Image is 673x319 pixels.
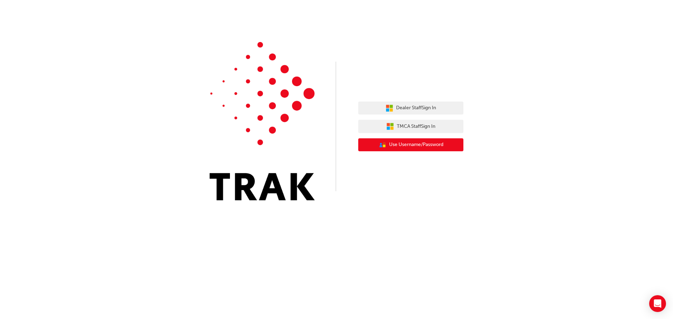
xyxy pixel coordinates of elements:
span: Use Username/Password [389,141,443,149]
div: Open Intercom Messenger [649,295,666,312]
button: TMCA StaffSign In [358,120,463,133]
span: Dealer Staff Sign In [396,104,436,112]
button: Use Username/Password [358,138,463,152]
span: TMCA Staff Sign In [397,123,435,131]
button: Dealer StaffSign In [358,102,463,115]
img: Trak [210,42,315,200]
